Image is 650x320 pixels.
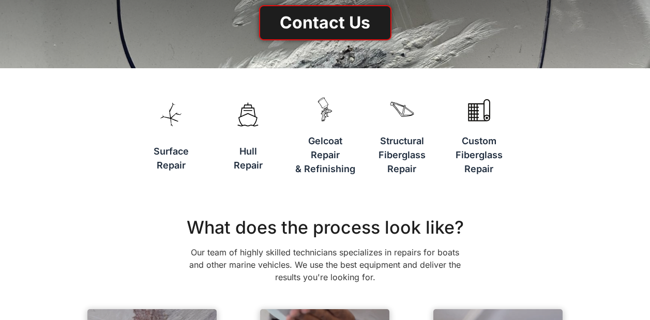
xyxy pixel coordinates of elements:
a: Contact Us [259,5,391,40]
h3: Gelcoat Repair & Refinishing [295,134,355,176]
h3: Custom Fiberglass Repair [452,134,506,176]
h2: What does the process look like? [82,217,568,238]
h3: Hull Repair [234,144,263,172]
h3: Surface Repair [154,144,189,172]
img: A piece of fiberglass that represents structure [386,85,418,133]
img: A roll of fiberglass mat [463,85,495,133]
img: A paint gun [309,85,341,133]
h3: Structural Fiberglass Repair [375,134,429,176]
img: A vector of icon of a spreading spider crack [155,85,187,144]
img: A vector of icon of a boat sitting on water. The view is from the front of the boat. [232,85,264,144]
p: Our team of highly skilled technicians specializes in repairs for boats and other marine vehicles... [183,246,467,283]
